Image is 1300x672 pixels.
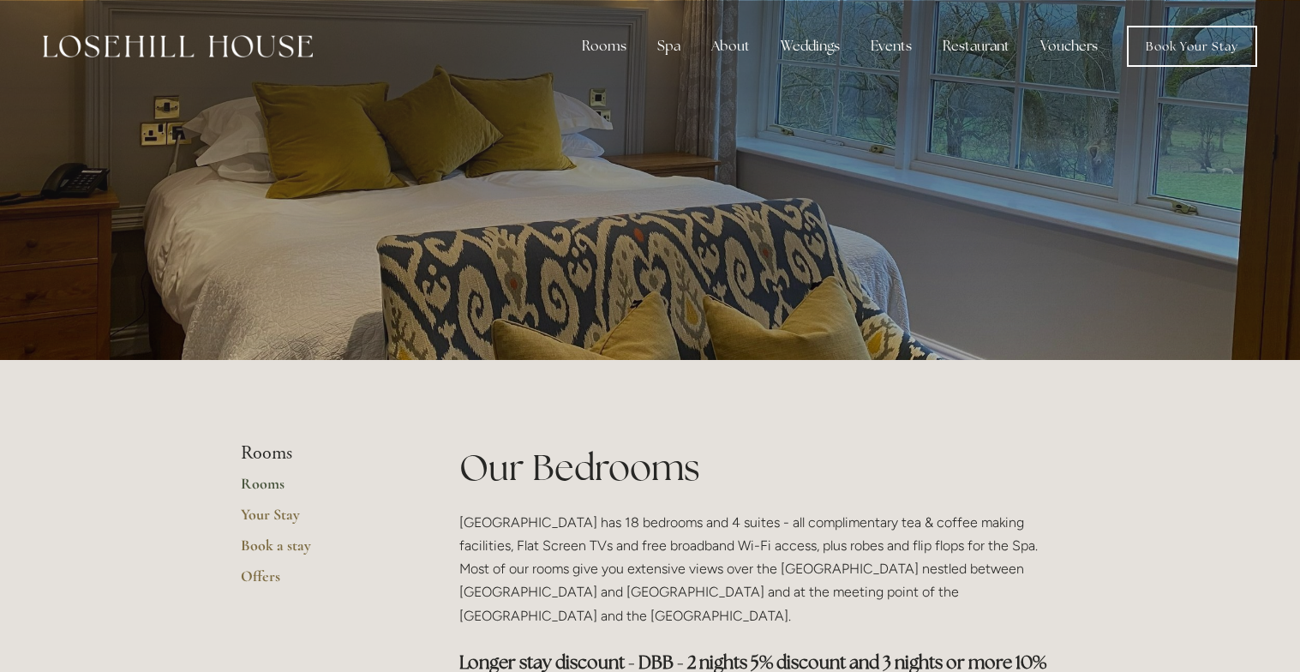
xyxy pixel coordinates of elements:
p: [GEOGRAPHIC_DATA] has 18 bedrooms and 4 suites - all complimentary tea & coffee making facilities... [459,511,1060,627]
a: Rooms [241,474,404,505]
h1: Our Bedrooms [459,442,1060,493]
img: Losehill House [43,35,313,57]
div: Restaurant [929,29,1023,63]
div: Events [857,29,926,63]
a: Book Your Stay [1127,26,1257,67]
a: Offers [241,567,404,597]
div: Rooms [568,29,640,63]
a: Vouchers [1027,29,1111,63]
div: Weddings [767,29,854,63]
a: Book a stay [241,536,404,567]
div: Spa [644,29,694,63]
li: Rooms [241,442,404,465]
div: About [698,29,764,63]
a: Your Stay [241,505,404,536]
